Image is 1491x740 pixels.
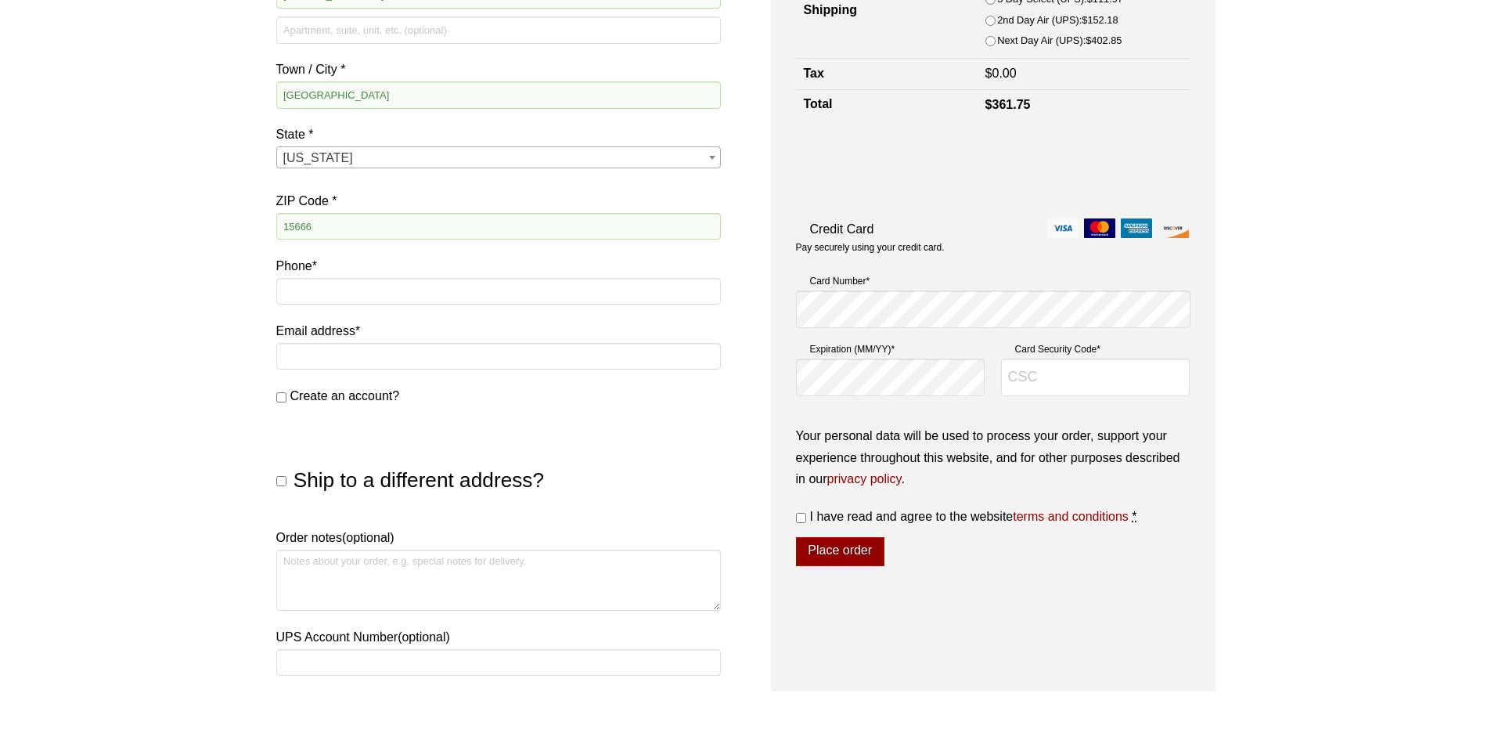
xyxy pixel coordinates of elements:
label: Next Day Air (UPS): [997,32,1122,49]
th: Tax [796,59,978,89]
bdi: 361.75 [985,98,1031,111]
span: (optional) [342,531,394,544]
input: Ship to a different address? [276,476,286,486]
a: terms and conditions [1013,510,1129,523]
label: Email address [276,320,721,341]
span: $ [1082,14,1087,26]
label: Expiration (MM/YY) [796,341,985,357]
span: (optional) [398,630,450,644]
th: Total [796,89,978,120]
img: amex [1121,218,1152,238]
a: privacy policy [827,472,902,486]
label: Order notes [276,527,721,548]
input: Create an account? [276,392,286,402]
span: State [276,146,721,168]
label: ZIP Code [276,190,721,211]
button: Place order [796,537,884,567]
img: visa [1047,218,1079,238]
bdi: 0.00 [985,67,1017,80]
label: State [276,124,721,145]
span: I have read and agree to the website [810,510,1129,523]
span: Ship to a different address? [294,468,544,492]
p: Pay securely using your credit card. [796,241,1190,254]
label: Credit Card [796,218,1190,240]
p: Your personal data will be used to process your order, support your experience throughout this we... [796,425,1190,489]
label: Phone [276,255,721,276]
img: discover [1158,218,1189,238]
abbr: required [1132,510,1136,523]
label: 2nd Day Air (UPS): [997,12,1118,29]
input: CSC [1001,359,1190,396]
span: Create an account? [290,389,400,402]
span: $ [985,67,992,80]
img: mastercard [1084,218,1115,238]
bdi: 402.85 [1086,34,1122,46]
span: $ [985,98,992,111]
input: I have read and agree to the websiteterms and conditions * [796,513,806,523]
fieldset: Payment Info [796,267,1190,410]
label: Card Security Code [1001,341,1190,357]
label: Town / City [276,59,721,80]
bdi: 152.18 [1082,14,1118,26]
label: Card Number [796,273,1190,289]
label: UPS Account Number [276,626,721,648]
span: $ [1086,34,1091,46]
iframe: reCAPTCHA [796,136,1034,197]
span: Pennsylvania [277,147,720,169]
input: Apartment, suite, unit, etc. (optional) [276,16,721,43]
